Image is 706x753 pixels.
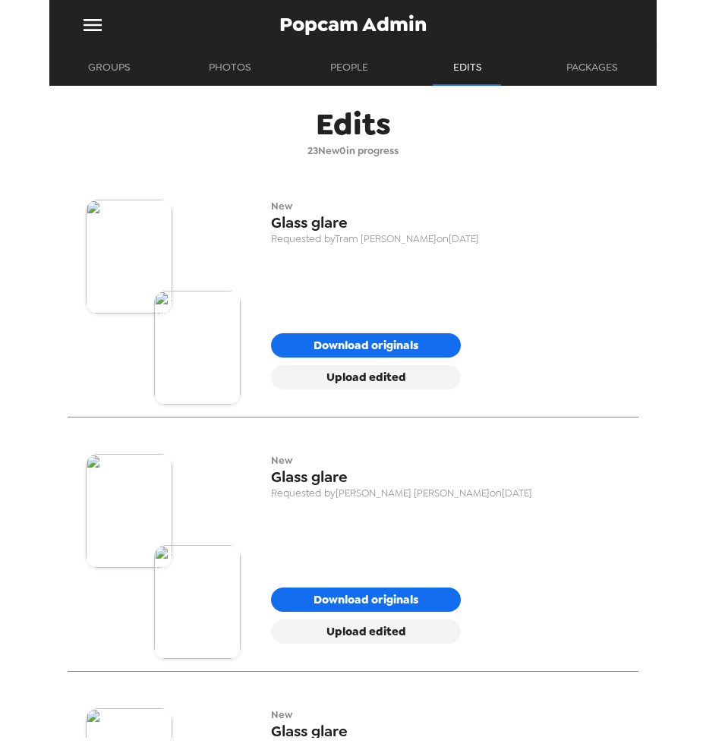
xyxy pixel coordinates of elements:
span: Requested by Tram [PERSON_NAME] on [DATE] [271,232,620,245]
button: Edits [433,49,502,86]
span: 23 New 0 in progress [307,144,399,157]
span: Glass glare [271,721,620,741]
button: Download originals [271,588,461,612]
span: new [271,200,620,213]
button: Groups [74,49,144,86]
span: Glass glare [271,213,620,232]
button: People [315,49,383,86]
button: Photos [195,49,265,86]
img: Secondary original photo [154,545,241,659]
span: Requested by [PERSON_NAME] [PERSON_NAME] on [DATE] [271,487,620,499]
span: Popcam Admin [279,14,427,35]
img: Secondary original photo [154,291,241,405]
img: Original photo [86,454,172,568]
img: Original photo [86,200,172,313]
button: Upload edited [271,619,461,644]
button: Packages [553,49,632,86]
button: Download originals [271,333,461,358]
button: Upload edited [271,365,461,389]
span: Edits [316,104,391,144]
span: Glass glare [271,467,620,487]
span: new [271,454,620,467]
span: new [271,708,620,721]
